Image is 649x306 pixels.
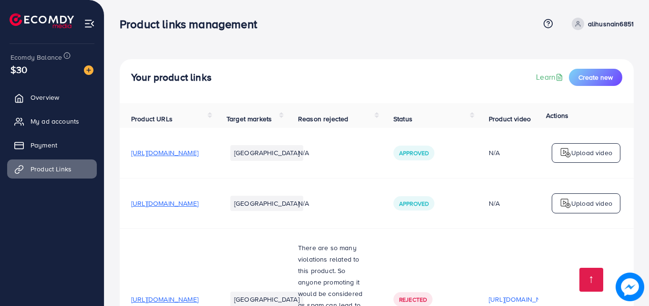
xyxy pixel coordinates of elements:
[399,200,429,208] span: Approved
[399,295,427,304] span: Rejected
[31,164,72,174] span: Product Links
[588,18,634,30] p: alihusnain6851
[31,116,79,126] span: My ad accounts
[571,147,612,158] p: Upload video
[131,148,198,158] span: [URL][DOMAIN_NAME]
[230,196,303,211] li: [GEOGRAPHIC_DATA]
[7,136,97,155] a: Payment
[131,295,198,304] span: [URL][DOMAIN_NAME]
[560,147,571,158] img: logo
[393,114,412,124] span: Status
[10,53,62,62] span: Ecomdy Balance
[571,198,612,209] p: Upload video
[489,294,556,305] p: [URL][DOMAIN_NAME]
[568,18,634,30] a: alihusnain6851
[489,114,531,124] span: Product video
[131,114,173,124] span: Product URLs
[31,140,57,150] span: Payment
[10,63,27,76] span: $30
[298,148,309,158] span: N/A
[7,88,97,107] a: Overview
[536,72,565,83] a: Learn
[7,159,97,179] a: Product Links
[489,199,556,208] div: N/A
[298,199,309,208] span: N/A
[489,148,556,158] div: N/A
[399,149,429,157] span: Approved
[7,112,97,131] a: My ad accounts
[84,18,95,29] img: menu
[546,111,568,120] span: Actions
[31,93,59,102] span: Overview
[569,69,622,86] button: Create new
[84,65,93,75] img: image
[298,114,348,124] span: Reason rejected
[560,198,571,209] img: logo
[131,199,198,208] span: [URL][DOMAIN_NAME]
[120,17,265,31] h3: Product links management
[230,145,303,160] li: [GEOGRAPHIC_DATA]
[10,13,74,28] img: logo
[131,72,212,84] h4: Your product links
[227,114,272,124] span: Target markets
[616,273,644,301] img: image
[578,73,613,82] span: Create new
